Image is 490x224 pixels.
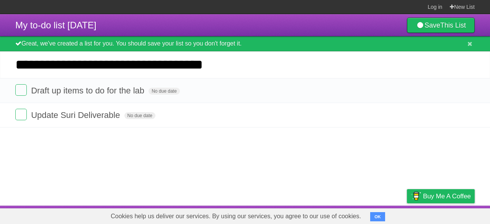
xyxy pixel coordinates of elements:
[397,208,417,222] a: Privacy
[124,112,155,119] span: No due date
[31,86,146,95] span: Draft up items to do for the lab
[371,208,388,222] a: Terms
[31,110,122,120] span: Update Suri Deliverable
[411,190,421,203] img: Buy me a coffee
[15,84,27,96] label: Done
[15,109,27,120] label: Done
[440,21,466,29] b: This List
[15,20,96,30] span: My to-do list [DATE]
[426,208,475,222] a: Suggest a feature
[305,208,321,222] a: About
[407,189,475,203] a: Buy me a coffee
[103,209,369,224] span: Cookies help us deliver our services. By using our services, you agree to our use of cookies.
[423,190,471,203] span: Buy me a coffee
[370,212,385,221] button: OK
[407,18,475,33] a: SaveThis List
[149,88,180,95] span: No due date
[330,208,361,222] a: Developers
